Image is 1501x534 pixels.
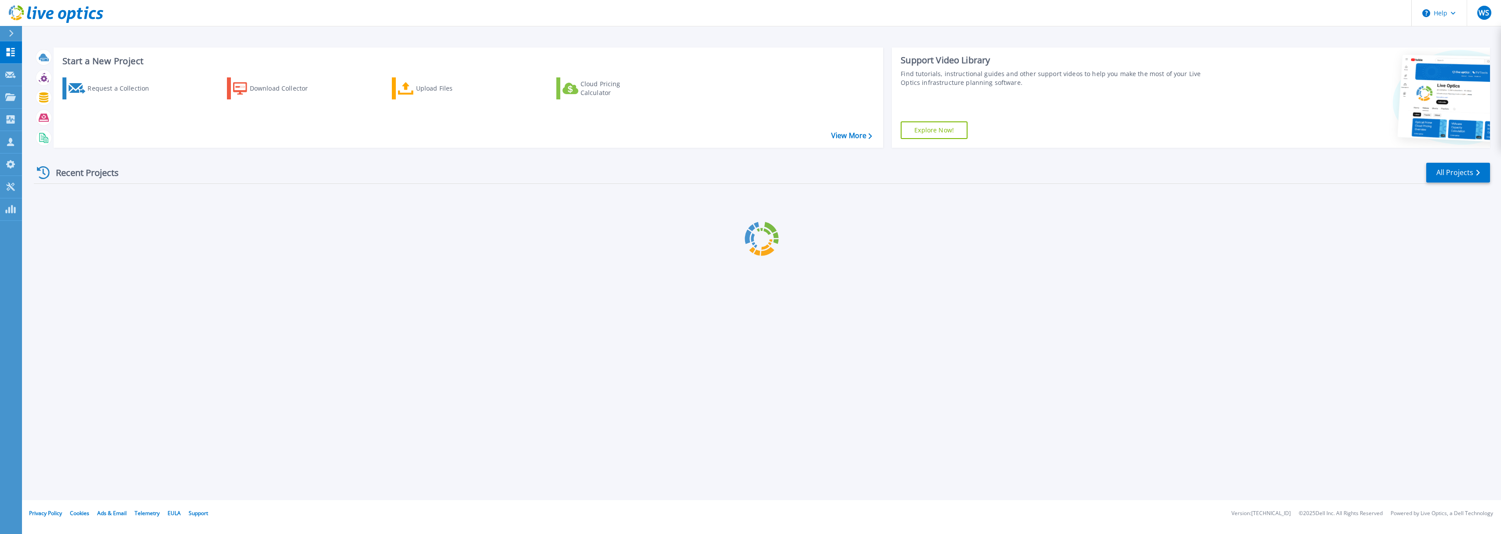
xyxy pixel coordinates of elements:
li: Version: [TECHNICAL_ID] [1231,511,1291,516]
a: Cloud Pricing Calculator [556,77,654,99]
div: Support Video Library [901,55,1213,66]
div: Cloud Pricing Calculator [581,80,651,97]
a: View More [831,132,872,140]
div: Request a Collection [88,80,158,97]
li: Powered by Live Optics, a Dell Technology [1391,511,1493,516]
a: Telemetry [135,509,160,517]
a: Ads & Email [97,509,127,517]
a: Explore Now! [901,121,968,139]
a: Upload Files [392,77,490,99]
a: Support [189,509,208,517]
div: Download Collector [250,80,320,97]
a: Download Collector [227,77,325,99]
span: WS [1479,9,1489,16]
a: Request a Collection [62,77,161,99]
a: Privacy Policy [29,509,62,517]
div: Upload Files [416,80,486,97]
a: Cookies [70,509,89,517]
div: Find tutorials, instructional guides and other support videos to help you make the most of your L... [901,69,1213,87]
h3: Start a New Project [62,56,872,66]
a: EULA [168,509,181,517]
li: © 2025 Dell Inc. All Rights Reserved [1299,511,1383,516]
div: Recent Projects [34,162,131,183]
a: All Projects [1426,163,1490,183]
